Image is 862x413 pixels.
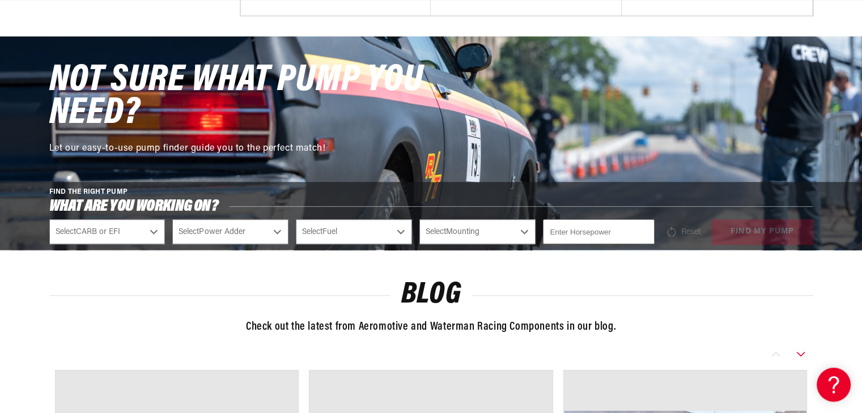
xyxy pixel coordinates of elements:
[49,318,813,336] p: Check out the latest from Aeromotive and Waterman Racing Components in our blog.
[419,219,536,244] select: Mounting
[172,219,288,244] select: Power Adder
[49,62,423,133] span: NOT SURE WHAT PUMP YOU NEED?
[296,219,412,244] select: Fuel
[49,219,165,244] select: CARB or EFI
[543,219,654,244] input: Enter Horsepower
[49,282,813,308] h2: Blog
[788,347,813,361] button: Slide right
[49,142,435,156] p: Let our easy-to-use pump finder guide you to the perfect match!
[763,347,788,361] button: Slide left
[49,199,219,214] span: What are you working on?
[49,189,128,195] span: FIND THE RIGHT PUMP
